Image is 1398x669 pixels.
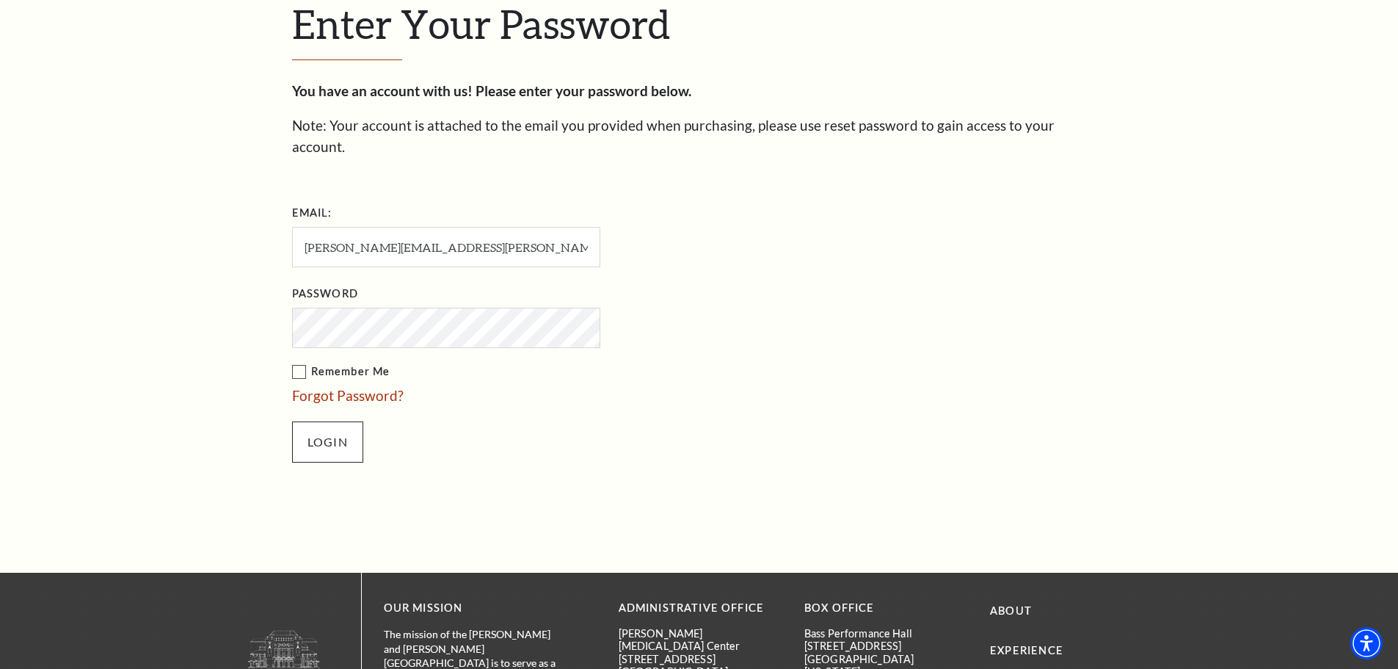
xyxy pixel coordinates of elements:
[1350,627,1383,659] div: Accessibility Menu
[384,599,567,618] p: OUR MISSION
[292,285,358,303] label: Password
[292,115,1107,157] p: Note: Your account is attached to the email you provided when purchasing, please use reset passwo...
[292,387,404,404] a: Forgot Password?
[804,599,968,618] p: BOX OFFICE
[292,204,332,223] label: Email:
[292,363,747,381] label: Remember Me
[619,627,782,653] p: [PERSON_NAME][MEDICAL_DATA] Center
[804,627,968,640] p: Bass Performance Hall
[292,82,473,99] strong: You have an account with us!
[619,653,782,665] p: [STREET_ADDRESS]
[990,604,1032,617] a: About
[292,227,600,267] input: Required
[619,599,782,618] p: Administrative Office
[292,422,363,463] input: Submit button
[990,644,1063,657] a: Experience
[804,640,968,652] p: [STREET_ADDRESS]
[476,82,691,99] strong: Please enter your password below.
